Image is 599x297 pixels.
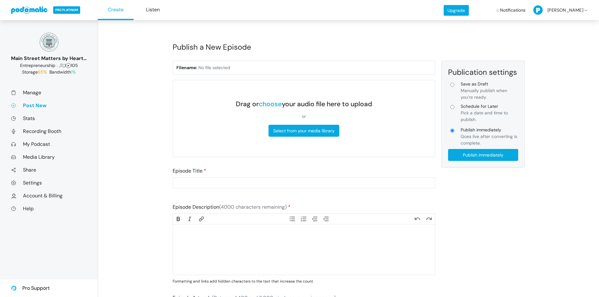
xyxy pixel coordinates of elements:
span: Save as Draft [461,81,518,87]
button: Italic [184,215,196,222]
a: Manage [11,89,87,96]
button: Select from your media library [269,125,339,137]
a: Create [98,0,134,20]
button: Link [196,215,207,222]
span: Notifications [500,1,525,19]
button: Increase Level [321,215,332,222]
span: 1% [71,69,76,75]
span: Goes live after converting is complete. [461,134,517,146]
p: Formatting and links add hidden characters to the text that increase the count. [173,278,435,284]
a: Account & Billing [11,192,87,199]
span: Followers [59,63,64,68]
label: Episode Description [173,203,291,211]
a: Share [11,167,87,173]
button: Redo [423,215,435,222]
button: Undo [412,215,423,222]
div: or [236,113,372,120]
a: Post New [11,102,87,109]
a: Media Library [11,154,87,160]
span: No file selected [198,65,230,70]
div: Main Street Matters by Heart on [GEOGRAPHIC_DATA] [11,55,87,62]
input: Publish immediately [448,149,518,161]
div: Drag or your audio file here to upload [236,100,372,108]
span: Publish immediately [461,127,518,133]
a: Recording Booth [11,128,87,135]
button: Bullets [286,215,298,222]
button: Numbers [298,215,309,222]
a: Upgrade [444,5,469,16]
span: PRO PLATINUM [53,6,80,14]
span: Pick a date and time to publish. [461,110,508,122]
div: 1 105 [11,62,87,69]
a: My Podcast [11,141,87,147]
span: 65% [38,69,47,75]
h1: Publish a New Episode [173,36,525,58]
span: [PERSON_NAME] [547,1,583,19]
strong: Filename: [176,65,197,70]
span: Bandwidth [49,69,76,75]
a: Help [11,205,87,212]
label: Episode Title [173,167,206,175]
span: Storage [22,69,48,75]
span: Business: Entrepreneurship [20,63,55,68]
a: Pro Support [11,279,50,297]
span: Manually publish when you’re ready. [461,88,507,100]
img: P-50-ab8a3cff1f42e3edaa744736fdbd136011fc75d0d07c0e6946c3d5a70d29199b.png [533,5,543,15]
a: Listen [135,0,171,20]
span: (4000 characters remaining) [219,204,287,210]
a: choose [259,100,282,108]
span: Schedule for Later [461,103,518,110]
a: Stats [11,115,87,122]
a: [PERSON_NAME] [533,1,588,19]
a: Settings [11,179,87,186]
button: Decrease Level [309,215,321,222]
button: Bold [173,215,184,222]
img: 150x150_17130234.png [40,33,58,52]
span: Episodes [66,63,71,68]
div: Publication settings [448,67,518,77]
